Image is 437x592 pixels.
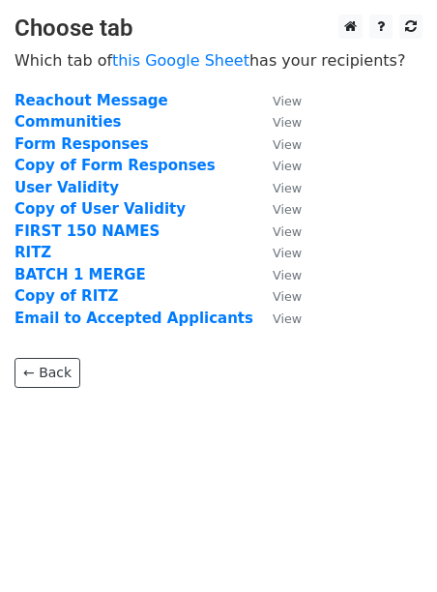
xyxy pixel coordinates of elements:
[273,311,302,326] small: View
[253,200,302,218] a: View
[253,135,302,153] a: View
[15,92,168,109] a: Reachout Message
[15,287,118,305] a: Copy of RITZ
[253,310,302,327] a: View
[253,222,302,240] a: View
[112,51,249,70] a: this Google Sheet
[273,224,302,239] small: View
[253,157,302,174] a: View
[253,92,302,109] a: View
[15,244,51,261] a: RITZ
[273,289,302,304] small: View
[253,244,302,261] a: View
[15,113,122,131] a: Communities
[273,246,302,260] small: View
[15,15,422,43] h3: Choose tab
[15,358,80,388] a: ← Back
[273,94,302,108] small: View
[273,268,302,282] small: View
[253,179,302,196] a: View
[273,181,302,195] small: View
[253,287,302,305] a: View
[15,135,149,153] a: Form Responses
[273,202,302,217] small: View
[15,222,160,240] a: FIRST 150 NAMES
[273,137,302,152] small: View
[15,266,146,283] a: BATCH 1 MERGE
[253,266,302,283] a: View
[253,113,302,131] a: View
[15,179,119,196] a: User Validity
[15,310,253,327] a: Email to Accepted Applicants
[15,50,422,71] p: Which tab of has your recipients?
[273,115,302,130] small: View
[273,159,302,173] small: View
[15,200,186,218] a: Copy of User Validity
[15,157,216,174] a: Copy of Form Responses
